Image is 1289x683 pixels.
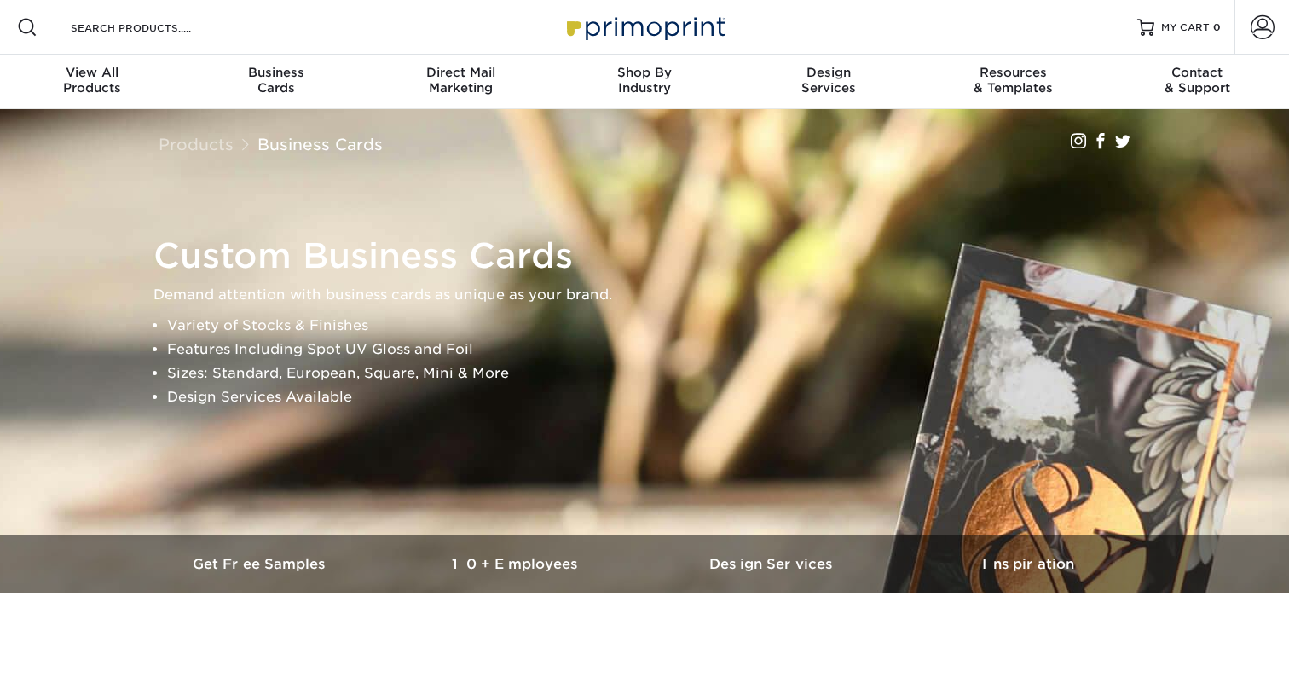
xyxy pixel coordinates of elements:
[1105,55,1289,109] a: Contact& Support
[921,65,1105,96] div: & Templates
[389,535,644,593] a: 10+ Employees
[921,65,1105,80] span: Resources
[368,55,552,109] a: Direct MailMarketing
[921,55,1105,109] a: Resources& Templates
[552,55,737,109] a: Shop ByIndustry
[644,535,900,593] a: Design Services
[133,535,389,593] a: Get Free Samples
[167,338,1151,362] li: Features Including Spot UV Gloss and Foil
[167,314,1151,338] li: Variety of Stocks & Finishes
[552,65,737,96] div: Industry
[184,55,368,109] a: BusinessCards
[368,65,552,80] span: Direct Mail
[133,556,389,572] h3: Get Free Samples
[69,17,235,38] input: SEARCH PRODUCTS.....
[159,135,234,153] a: Products
[1105,65,1289,96] div: & Support
[389,556,644,572] h3: 10+ Employees
[552,65,737,80] span: Shop By
[184,65,368,80] span: Business
[559,9,730,45] img: Primoprint
[1161,20,1210,35] span: MY CART
[737,65,921,80] span: Design
[153,283,1151,307] p: Demand attention with business cards as unique as your brand.
[257,135,383,153] a: Business Cards
[1105,65,1289,80] span: Contact
[167,362,1151,385] li: Sizes: Standard, European, Square, Mini & More
[184,65,368,96] div: Cards
[737,65,921,96] div: Services
[900,535,1156,593] a: Inspiration
[737,55,921,109] a: DesignServices
[153,235,1151,276] h1: Custom Business Cards
[368,65,552,96] div: Marketing
[644,556,900,572] h3: Design Services
[900,556,1156,572] h3: Inspiration
[167,385,1151,409] li: Design Services Available
[1213,21,1221,33] span: 0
